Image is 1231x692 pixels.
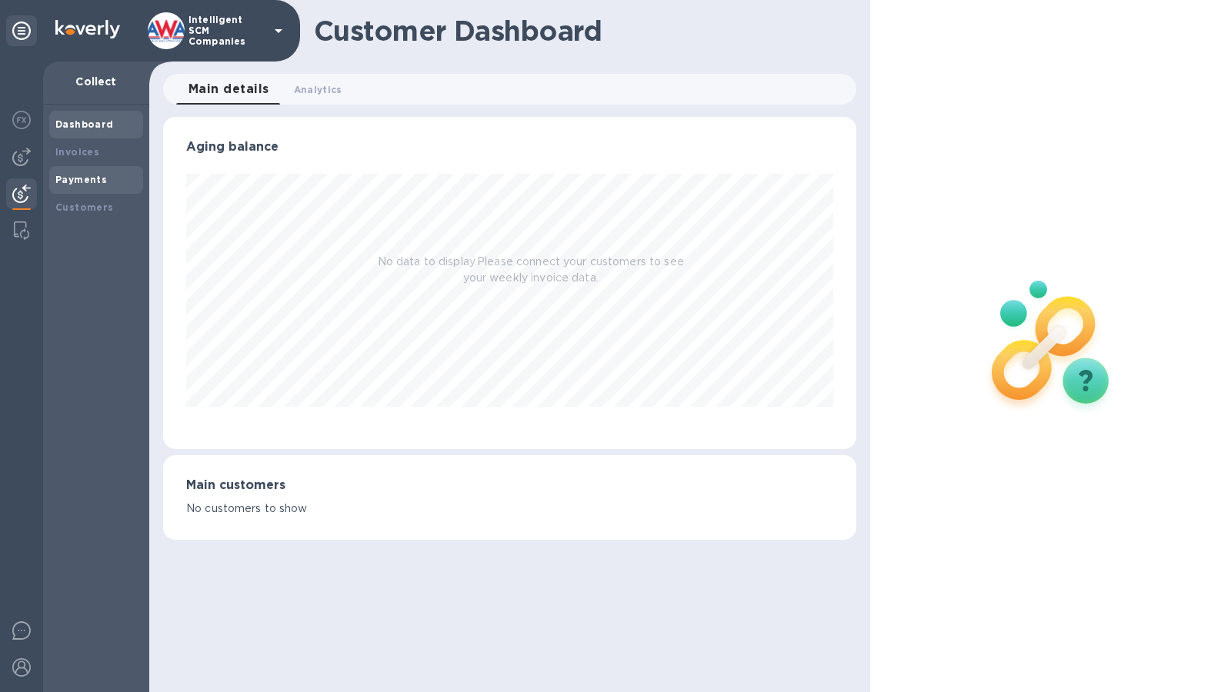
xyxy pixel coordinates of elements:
b: Invoices [55,146,99,158]
span: Main details [188,78,269,100]
b: Customers [55,201,114,213]
img: Foreign exchange [12,111,31,129]
div: Unpin categories [6,15,37,46]
p: Intelligent SCM Companies [188,15,265,47]
span: Analytics [294,82,342,98]
p: Collect [55,74,137,89]
img: Logo [55,20,120,38]
b: Payments [55,174,107,185]
h3: Aging balance [186,140,833,155]
p: No customers to show [186,501,833,517]
h1: Customer Dashboard [314,15,846,47]
b: Dashboard [55,118,114,130]
h3: Main customers [186,478,833,493]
